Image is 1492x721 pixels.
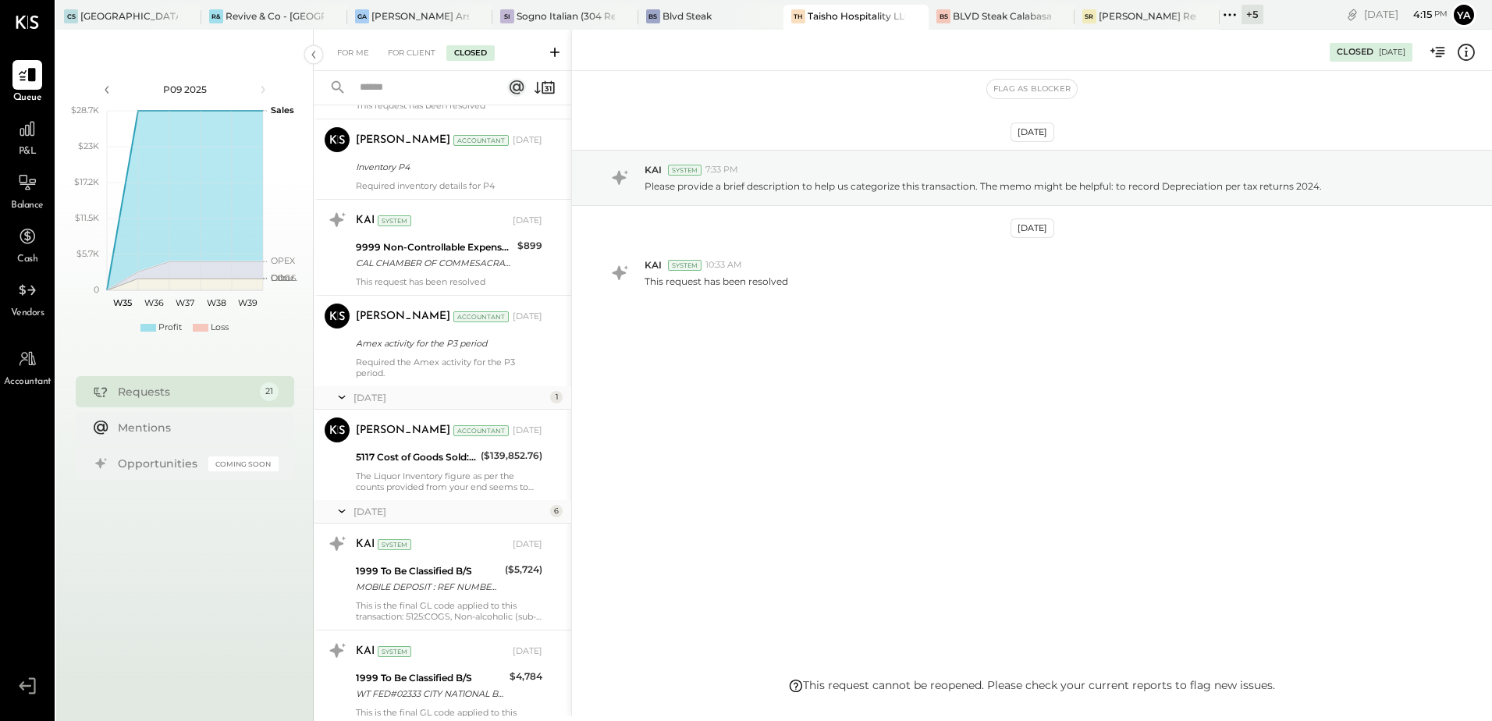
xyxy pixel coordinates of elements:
text: W38 [206,297,226,308]
div: MOBILE DEPOSIT : REF NUMBER :XXXXXXXX5695 [356,579,500,595]
span: KAI [645,163,662,176]
a: Queue [1,60,54,105]
div: System [668,260,702,271]
div: Accountant [453,425,509,436]
div: [DATE] [513,134,542,147]
div: This request has been resolved [356,276,542,287]
span: Accountant [4,375,52,389]
div: SI [500,9,514,23]
div: [DATE] [1011,218,1054,238]
div: [DATE] [513,538,542,551]
div: Blvd Steak [663,9,712,23]
span: Queue [13,91,42,105]
text: W35 [113,297,132,308]
div: Loss [211,321,229,334]
text: $17.2K [74,176,99,187]
div: [PERSON_NAME] [356,423,450,439]
div: [DATE] [513,645,542,658]
div: TH [791,9,805,23]
text: W36 [144,297,163,308]
div: Sogno Italian (304 Restaurant) [517,9,614,23]
div: Amex activity for the P3 period [356,336,538,351]
div: 21 [260,382,279,401]
div: Revive & Co - [GEOGRAPHIC_DATA] [226,9,323,23]
span: 7:33 PM [705,164,738,176]
div: The Liquor Inventory figure as per the counts provided from your end seems to have some discrepan... [356,471,542,492]
div: [DATE] [353,505,546,518]
div: BS [936,9,950,23]
div: System [378,539,411,550]
p: Please provide a brief description to help us categorize this transaction. The memo might be help... [645,179,1322,193]
div: BLVD Steak Calabasas [953,9,1050,23]
div: Inventory P4 [356,159,538,175]
text: $11.5K [75,212,99,223]
button: Flag as Blocker [987,80,1077,98]
a: Vendors [1,275,54,321]
div: [DATE] [353,391,546,404]
a: Accountant [1,344,54,389]
div: System [378,646,411,657]
div: KAI [356,644,375,659]
div: [GEOGRAPHIC_DATA][PERSON_NAME] [80,9,178,23]
div: Required the Amex activity for the P3 period. [356,357,542,378]
div: [PERSON_NAME] Arso [371,9,469,23]
text: OPEX [271,255,296,266]
text: $5.7K [76,248,99,259]
div: 1999 To Be Classified B/S [356,670,505,686]
div: 6 [550,505,563,517]
div: [DATE] [1364,7,1448,22]
div: [PERSON_NAME] Restaurant & Deli [1099,9,1196,23]
div: This request has been resolved [356,100,542,111]
p: This request has been resolved [645,275,788,288]
div: Mentions [118,420,271,435]
text: $23K [78,140,99,151]
div: SR [1082,9,1096,23]
div: For Client [380,45,443,61]
text: Sales [271,105,294,115]
div: Taisho Hospitality LLC [808,9,905,23]
a: P&L [1,114,54,159]
div: Closed [1337,46,1373,59]
div: $4,784 [510,669,542,684]
div: ($5,724) [505,562,542,577]
div: For Me [329,45,377,61]
div: R& [209,9,223,23]
div: 1999 To Be Classified B/S [356,563,500,579]
div: Coming Soon [208,456,279,471]
span: 10:33 AM [705,259,742,272]
div: KAI [356,537,375,552]
div: Profit [158,321,182,334]
div: Closed [446,45,495,61]
div: [DATE] [1011,123,1054,142]
a: Cash [1,222,54,267]
div: GA [355,9,369,23]
div: + 5 [1242,5,1263,24]
div: CAL CHAMBER OF COMMESACRAMENTO CA XXXX1009 [356,255,513,271]
div: [PERSON_NAME] [356,133,450,148]
div: Required inventory details for P4 [356,180,542,191]
div: Accountant [453,135,509,146]
div: WT FED#02333 CITY NATIONAL BANK /FTR/BNF=[PERSON_NAME] SRF# OWXXXXXXXX485553 TRN#XXXXXXXX5128 RFB... [356,686,505,701]
a: Balance [1,168,54,213]
div: Requests [118,384,252,400]
span: Vendors [11,307,44,321]
text: 0 [94,284,99,295]
div: CS [64,9,78,23]
text: W37 [176,297,194,308]
span: P&L [19,145,37,159]
div: 1 [550,391,563,403]
span: KAI [645,258,662,272]
div: System [668,165,702,176]
text: Occu... [271,272,297,283]
span: Cash [17,253,37,267]
div: [PERSON_NAME] [356,309,450,325]
div: System [378,215,411,226]
div: [DATE] [513,215,542,227]
text: W39 [237,297,257,308]
div: Opportunities [118,456,201,471]
div: ($139,852.76) [481,448,542,463]
text: $28.7K [71,105,99,115]
div: BS [646,9,660,23]
div: This is the final GL code applied to this transaction: 5125:COGS, Non-alcoholic (sub-account of C... [356,600,542,622]
div: copy link [1345,6,1360,23]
